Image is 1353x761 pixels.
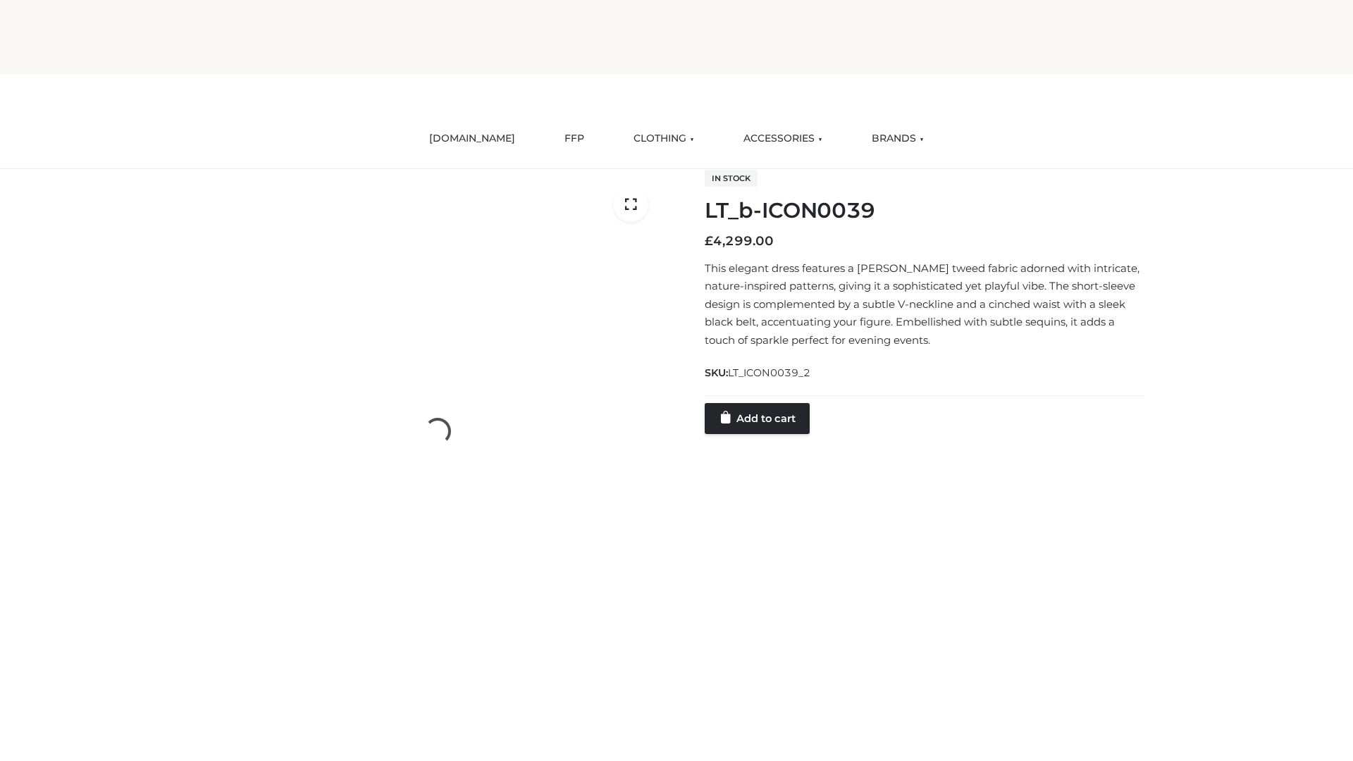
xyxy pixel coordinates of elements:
[728,366,810,379] span: LT_ICON0039_2
[705,233,774,249] bdi: 4,299.00
[419,123,526,154] a: [DOMAIN_NAME]
[705,170,758,187] span: In stock
[861,123,934,154] a: BRANDS
[705,364,812,381] span: SKU:
[705,233,713,249] span: £
[554,123,595,154] a: FFP
[705,403,810,434] a: Add to cart
[733,123,833,154] a: ACCESSORIES
[705,198,1144,223] h1: LT_b-ICON0039
[623,123,705,154] a: CLOTHING
[705,259,1144,349] p: This elegant dress features a [PERSON_NAME] tweed fabric adorned with intricate, nature-inspired ...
